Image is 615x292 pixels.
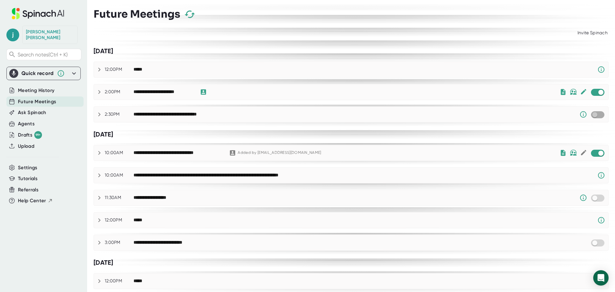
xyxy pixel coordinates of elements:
div: 99+ [34,131,42,139]
div: Quick record [9,67,78,80]
button: Settings [18,164,37,171]
span: Search notes (Ctrl + K) [18,52,68,58]
button: Ask Spinach [18,109,46,116]
svg: Someone has manually disabled Spinach from this meeting. [579,194,587,202]
img: internal-only.bf9814430b306fe8849ed4717edd4846.svg [570,150,577,156]
svg: Spinach requires a video conference link. [597,66,605,73]
span: j [6,29,19,41]
button: Tutorials [18,175,37,182]
div: 12:00PM [105,67,134,72]
button: Meeting History [18,87,54,94]
div: 12:00PM [105,278,134,284]
button: Upload [18,143,34,150]
button: Help Center [18,197,53,204]
svg: Spinach requires a video conference link. [597,171,605,179]
div: [DATE] [94,47,609,55]
svg: Spinach requires a video conference link. [597,216,605,224]
button: Agents [18,120,35,128]
div: Quick record [21,70,54,77]
div: 3:00PM [105,240,134,246]
div: 10:00AM [105,172,134,178]
div: Jess Younts [26,29,74,40]
button: Future Meetings [18,98,56,105]
div: Open Intercom Messenger [593,270,609,286]
div: 10:00AM [105,150,134,156]
button: Drafts 99+ [18,131,42,139]
div: 11:30AM [105,195,134,201]
div: 2:00PM [105,89,134,95]
img: internal-only.bf9814430b306fe8849ed4717edd4846.svg [570,89,577,95]
div: [DATE] [94,130,609,138]
div: Invite Spinach [577,27,609,39]
h3: Future Meetings [94,8,180,20]
div: 12:00PM [105,217,134,223]
div: [DATE] [94,259,609,267]
button: Referrals [18,186,38,194]
div: 2:30PM [105,112,134,117]
div: Added by [EMAIL_ADDRESS][DOMAIN_NAME] [238,150,321,155]
span: Help Center [18,197,46,204]
div: Drafts [18,131,42,139]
